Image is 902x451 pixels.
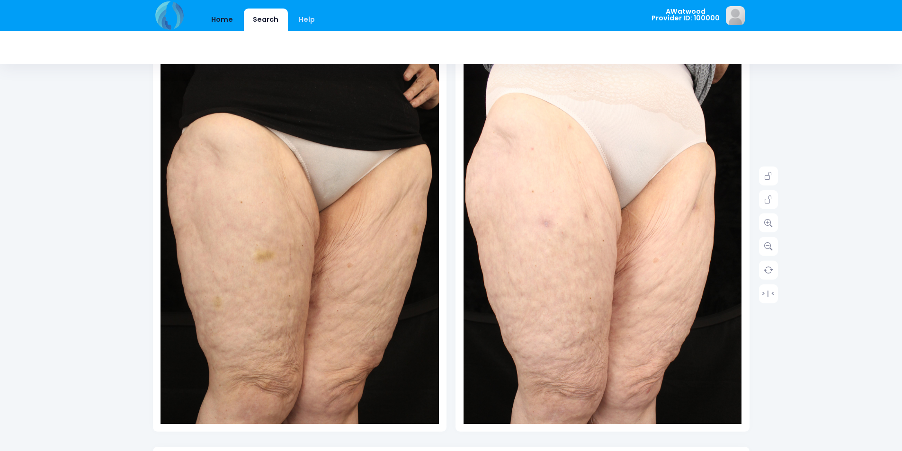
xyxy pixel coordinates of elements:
[652,8,720,22] span: AWatwood Provider ID: 100000
[202,9,242,31] a: Home
[726,6,745,25] img: image
[289,9,324,31] a: Help
[759,284,778,303] a: > | <
[244,9,288,31] a: Search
